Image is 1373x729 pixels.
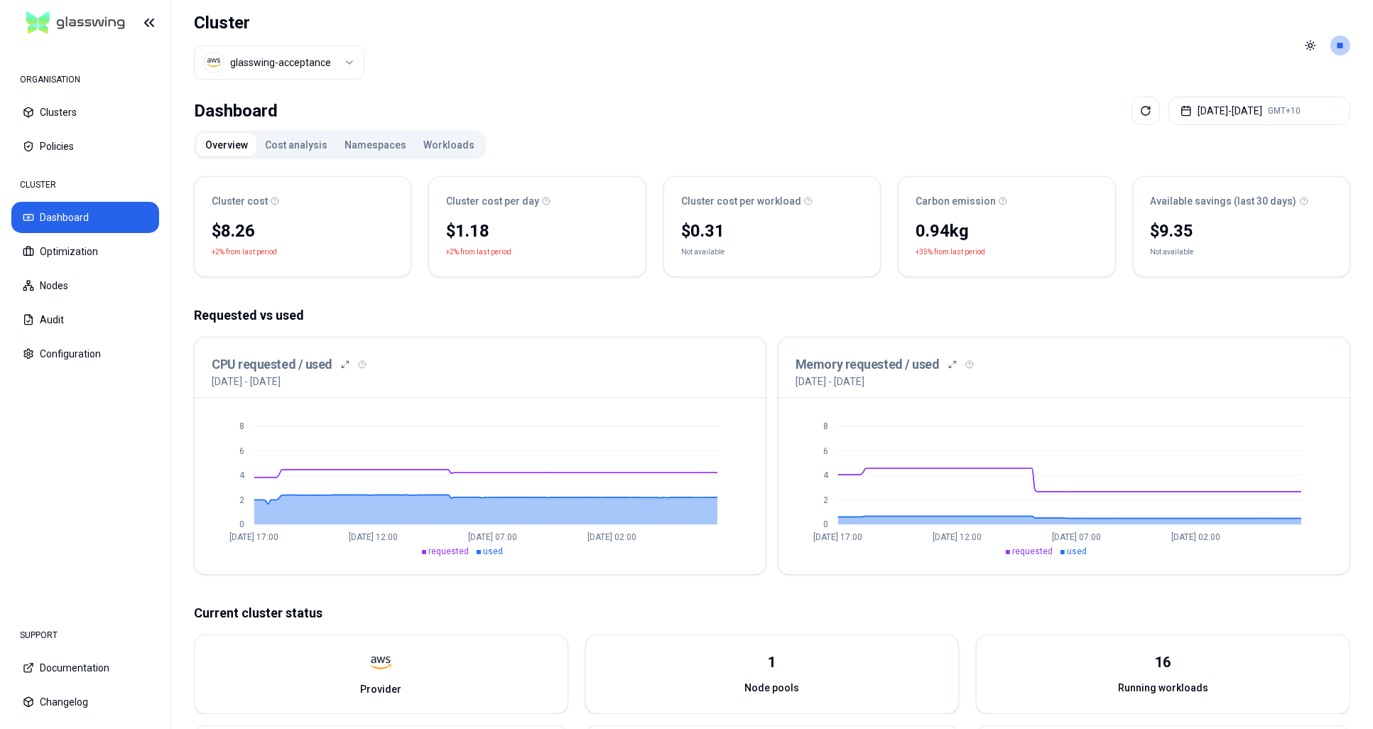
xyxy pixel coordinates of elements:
[239,495,244,505] tspan: 2
[823,519,828,529] tspan: 0
[11,338,159,369] button: Configuration
[239,519,244,529] tspan: 0
[1151,194,1333,208] div: Available savings (last 30 days)
[446,245,511,259] p: +2% from last period
[823,446,828,456] tspan: 6
[239,446,244,456] tspan: 6
[484,546,504,556] span: used
[11,621,159,649] div: SUPPORT
[11,236,159,267] button: Optimization
[360,682,401,696] span: Provider
[823,421,828,431] tspan: 8
[230,55,331,70] div: glasswing-acceptance
[212,355,332,374] h3: CPU requested / used
[1068,546,1087,556] span: used
[11,270,159,301] button: Nodes
[194,11,364,34] h1: Cluster
[212,194,394,208] div: Cluster cost
[239,470,245,480] tspan: 4
[446,194,628,208] div: Cluster cost per day
[1171,533,1220,543] tspan: [DATE] 02:00
[11,97,159,128] button: Clusters
[1268,105,1301,117] span: GMT+10
[429,546,470,556] span: requested
[769,652,776,672] div: 1
[197,134,256,156] button: Overview
[194,306,1350,325] p: Requested vs used
[468,533,517,543] tspan: [DATE] 07:00
[681,245,725,259] div: Not available
[745,681,800,695] span: Node pools
[1168,97,1350,125] button: [DATE]-[DATE]GMT+10
[194,45,364,80] button: Select a value
[256,134,336,156] button: Cost analysis
[194,97,278,125] div: Dashboard
[11,171,159,199] div: CLUSTER
[1118,681,1208,695] span: Running workloads
[446,220,628,242] div: $1.18
[212,374,281,389] p: [DATE] - [DATE]
[11,652,159,684] button: Documentation
[11,686,159,718] button: Changelog
[239,421,244,431] tspan: 8
[11,65,159,94] div: ORGANISATION
[916,194,1097,208] div: Carbon emission
[349,533,398,543] tspan: [DATE] 12:00
[336,134,415,156] button: Namespaces
[415,134,483,156] button: Workloads
[1013,546,1053,556] span: requested
[1151,220,1333,242] div: $9.35
[21,6,131,40] img: GlassWing
[916,245,985,259] p: +35% from last period
[212,220,394,242] div: $8.26
[823,495,828,505] tspan: 2
[194,603,1350,623] p: Current cluster status
[207,55,221,70] img: aws
[11,304,159,335] button: Audit
[587,533,636,543] tspan: [DATE] 02:00
[916,220,1097,242] div: 0.94 kg
[933,533,982,543] tspan: [DATE] 12:00
[11,202,159,233] button: Dashboard
[1151,245,1194,259] div: Not available
[230,533,279,543] tspan: [DATE] 17:00
[1156,652,1171,672] div: 16
[681,194,863,208] div: Cluster cost per workload
[212,245,277,259] p: +2% from last period
[1052,533,1101,543] tspan: [DATE] 07:00
[814,533,863,543] tspan: [DATE] 17:00
[370,652,391,674] img: aws
[681,220,863,242] div: $0.31
[823,470,829,480] tspan: 4
[11,131,159,162] button: Policies
[796,374,864,389] p: [DATE] - [DATE]
[796,355,940,374] h3: Memory requested / used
